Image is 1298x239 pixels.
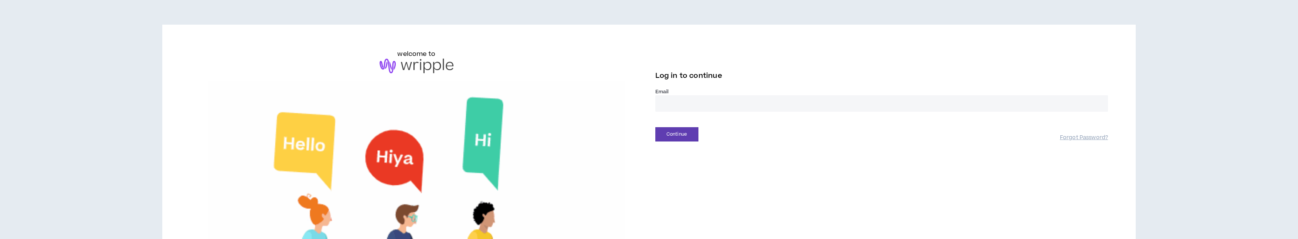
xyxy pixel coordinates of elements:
span: Log in to continue [655,71,722,81]
img: logo-brand.png [380,59,453,73]
button: Continue [655,127,698,141]
label: Email [655,88,1108,95]
a: Forgot Password? [1060,134,1108,141]
h6: welcome to [397,49,435,59]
